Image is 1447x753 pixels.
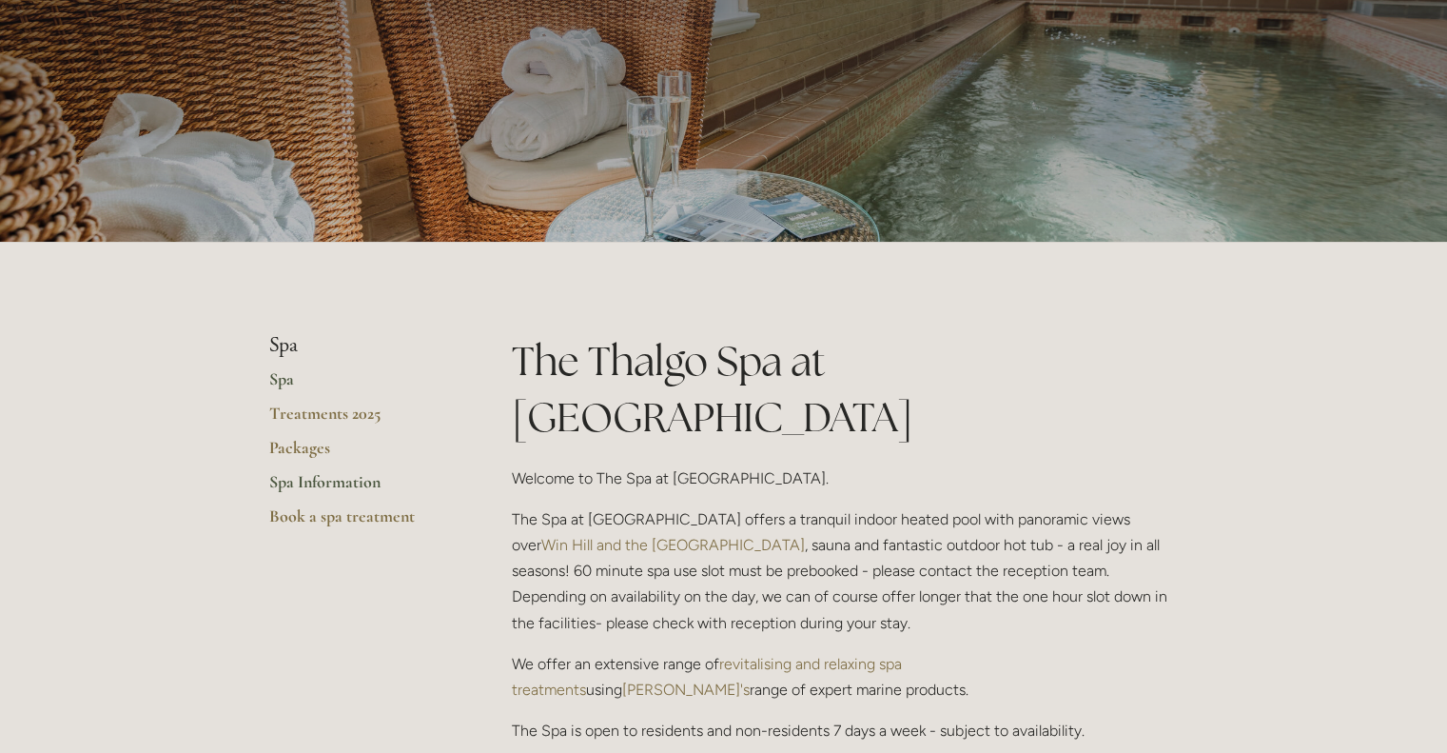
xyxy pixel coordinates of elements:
[512,651,1179,703] p: We offer an extensive range of using range of expert marine products.
[622,681,750,699] a: [PERSON_NAME]'s
[541,536,805,554] a: Win Hill and the [GEOGRAPHIC_DATA]
[512,466,1179,491] p: Welcome to The Spa at [GEOGRAPHIC_DATA].
[269,505,451,540] a: Book a spa treatment
[269,333,451,358] li: Spa
[269,437,451,471] a: Packages
[269,368,451,403] a: Spa
[512,718,1179,743] p: The Spa is open to residents and non-residents 7 days a week - subject to availability.
[512,506,1179,636] p: The Spa at [GEOGRAPHIC_DATA] offers a tranquil indoor heated pool with panoramic views over , sau...
[269,471,451,505] a: Spa Information
[512,333,1179,446] h1: The Thalgo Spa at [GEOGRAPHIC_DATA]
[269,403,451,437] a: Treatments 2025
